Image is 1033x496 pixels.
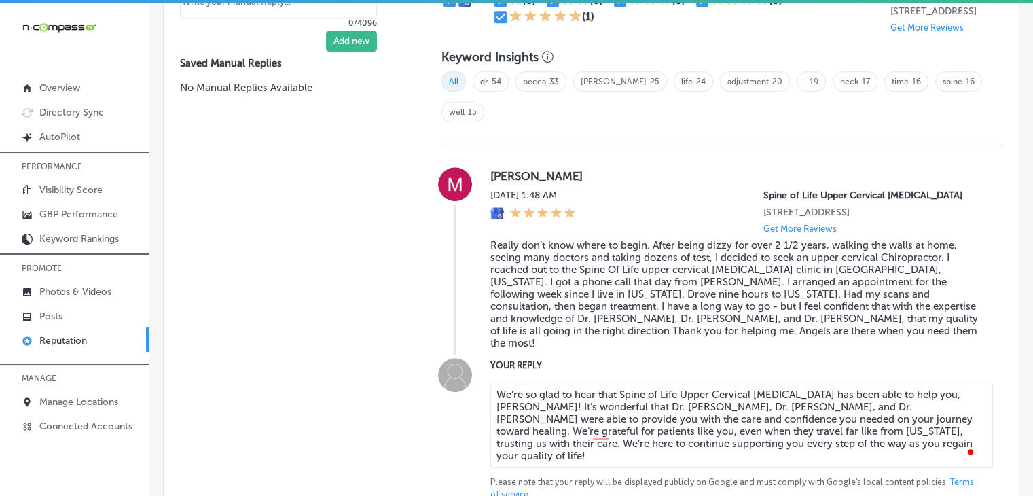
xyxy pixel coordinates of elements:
[39,396,118,408] p: Manage Locations
[468,107,477,117] a: 15
[39,311,62,322] p: Posts
[727,77,769,86] a: adjustment
[490,360,981,370] label: YOUR REPLY
[966,77,975,86] a: 16
[135,79,146,90] img: tab_keywords_by_traffic_grey.svg
[681,77,693,86] a: life
[490,383,993,468] textarea: To enrich screen reader interactions, please activate Accessibility in Grammarly extension settings
[696,77,706,86] a: 24
[39,286,111,298] p: Photos & Videos
[523,77,546,86] a: pecca
[441,71,466,92] span: All
[490,169,981,183] label: [PERSON_NAME]
[549,77,559,86] a: 33
[180,57,398,69] label: Saved Manual Replies
[490,190,576,201] label: [DATE] 1:48 AM
[943,77,962,86] a: spine
[912,77,921,86] a: 16
[862,77,870,86] a: 17
[39,209,118,220] p: GBP Performance
[492,77,501,86] a: 54
[890,22,964,33] p: Get More Reviews
[490,239,981,349] blockquote: Really don’t know where to begin. After being dizzy for over 2 1/2 years, walking the walls at ho...
[37,79,48,90] img: tab_domain_overview_orange.svg
[39,82,80,94] p: Overview
[22,21,96,34] img: 660ab0bf-5cc7-4cb8-ba1c-48b5ae0f18e60NCTV_CLogo_TV_Black_-500x88.png
[38,22,67,33] div: v 4.0.25
[441,50,539,65] h3: Keyword Insights
[509,207,576,222] div: 5 Stars
[763,207,981,218] p: 2225 A1A S Suite A1
[150,80,229,89] div: Keywords by Traffic
[39,131,80,143] p: AutoPilot
[22,22,33,33] img: logo_orange.svg
[39,233,119,245] p: Keyword Rankings
[39,107,104,118] p: Directory Sync
[39,421,132,432] p: Connected Accounts
[509,9,582,25] div: 5 Stars
[582,10,594,23] div: (1)
[840,77,858,86] a: neck
[763,224,837,234] p: Get More Reviews
[326,31,377,52] button: Add new
[39,184,103,196] p: Visibility Score
[804,77,806,86] a: ’
[22,35,33,46] img: website_grey.svg
[39,335,87,347] p: Reputation
[772,77,782,86] a: 20
[180,80,398,95] p: No Manual Replies Available
[180,18,377,28] p: 0/4096
[890,5,1002,17] p: 2225 A1A S, Suite A1 St. Augustine, FL 32080, US
[763,190,981,201] p: Spine of Life Upper Cervical Chiropractic
[449,107,465,117] a: well
[581,77,647,86] a: [PERSON_NAME]
[810,77,818,86] a: 19
[892,77,909,86] a: time
[35,35,149,46] div: Domain: [DOMAIN_NAME]
[52,80,122,89] div: Domain Overview
[480,77,488,86] a: dr
[438,358,472,392] img: Image
[650,77,659,86] a: 25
